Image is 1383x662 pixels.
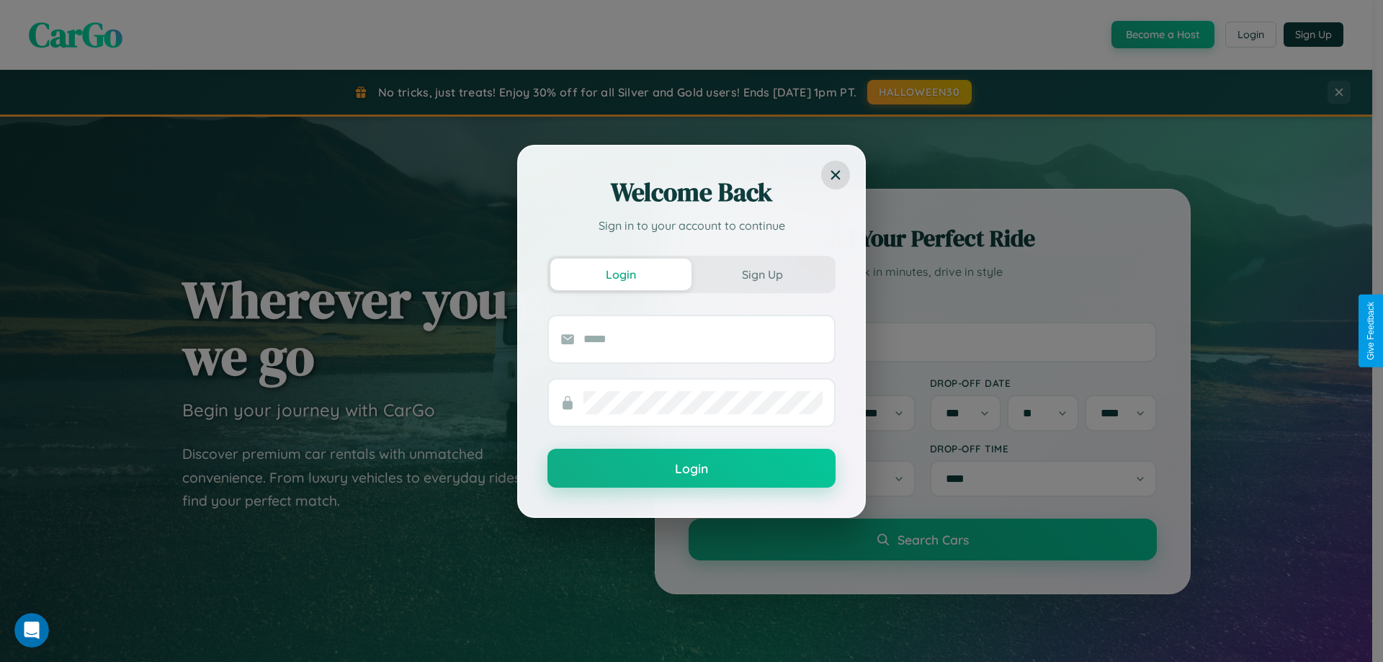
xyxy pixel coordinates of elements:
[547,217,836,234] p: Sign in to your account to continue
[550,259,691,290] button: Login
[691,259,833,290] button: Sign Up
[14,613,49,648] iframe: Intercom live chat
[547,449,836,488] button: Login
[547,175,836,210] h2: Welcome Back
[1366,302,1376,360] div: Give Feedback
